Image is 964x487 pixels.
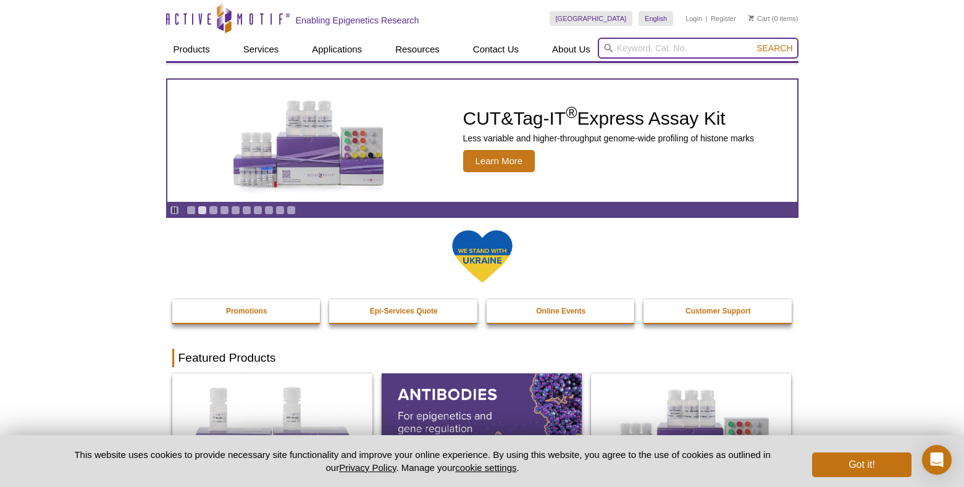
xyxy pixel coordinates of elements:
[275,206,285,215] a: Go to slide 9
[455,462,516,473] button: cookie settings
[545,38,598,61] a: About Us
[598,38,798,59] input: Keyword, Cat. No.
[812,452,911,477] button: Got it!
[706,11,708,26] li: |
[753,43,796,54] button: Search
[166,38,217,61] a: Products
[172,299,322,323] a: Promotions
[207,73,411,209] img: CUT&Tag-IT Express Assay Kit
[187,206,196,215] a: Go to slide 1
[236,38,287,61] a: Services
[53,448,792,474] p: This website uses cookies to provide necessary site functionality and improve your online experie...
[329,299,479,323] a: Epi-Services Quote
[167,80,797,202] a: CUT&Tag-IT Express Assay Kit CUT&Tag-IT®Express Assay Kit Less variable and higher-throughput gen...
[209,206,218,215] a: Go to slide 3
[287,206,296,215] a: Go to slide 10
[685,307,750,315] strong: Customer Support
[231,206,240,215] a: Go to slide 5
[748,11,798,26] li: (0 items)
[536,307,585,315] strong: Online Events
[487,299,636,323] a: Online Events
[463,150,535,172] span: Learn More
[757,43,792,53] span: Search
[167,80,797,202] article: CUT&Tag-IT Express Assay Kit
[466,38,526,61] a: Contact Us
[304,38,369,61] a: Applications
[242,206,251,215] a: Go to slide 6
[451,229,513,284] img: We Stand With Ukraine
[711,14,736,23] a: Register
[922,445,952,475] div: Open Intercom Messenger
[226,307,267,315] strong: Promotions
[550,11,633,26] a: [GEOGRAPHIC_DATA]
[253,206,262,215] a: Go to slide 7
[643,299,793,323] a: Customer Support
[264,206,274,215] a: Go to slide 8
[198,206,207,215] a: Go to slide 2
[566,104,577,121] sup: ®
[296,15,419,26] h2: Enabling Epigenetics Research
[748,14,770,23] a: Cart
[463,109,755,128] h2: CUT&Tag-IT Express Assay Kit
[339,462,396,473] a: Privacy Policy
[685,14,702,23] a: Login
[639,11,673,26] a: English
[170,206,179,215] a: Toggle autoplay
[370,307,438,315] strong: Epi-Services Quote
[172,349,792,367] h2: Featured Products
[388,38,447,61] a: Resources
[220,206,229,215] a: Go to slide 4
[463,133,755,144] p: Less variable and higher-throughput genome-wide profiling of histone marks
[748,15,754,21] img: Your Cart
